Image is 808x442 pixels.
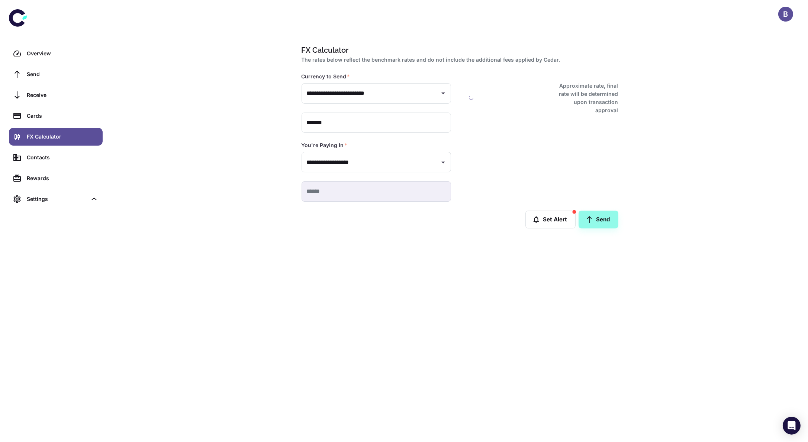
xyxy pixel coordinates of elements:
a: Contacts [9,149,103,166]
div: Cards [27,112,98,120]
div: Overview [27,49,98,58]
button: Open [438,88,448,98]
a: Cards [9,107,103,125]
a: Receive [9,86,103,104]
h1: FX Calculator [302,45,615,56]
a: Send [579,211,618,228]
div: Send [27,70,98,78]
div: Receive [27,91,98,99]
div: Contacts [27,153,98,162]
div: Settings [27,195,87,203]
button: B [778,7,793,22]
label: You're Paying In [302,142,348,149]
button: Set Alert [525,211,576,228]
div: Open Intercom Messenger [783,417,801,435]
div: Settings [9,190,103,208]
a: Rewards [9,169,103,187]
button: Open [438,157,448,168]
label: Currency to Send [302,73,350,80]
a: Overview [9,45,103,62]
div: Rewards [27,174,98,182]
h6: Approximate rate, final rate will be determined upon transaction approval [551,82,618,114]
a: FX Calculator [9,128,103,146]
div: FX Calculator [27,133,98,141]
a: Send [9,65,103,83]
